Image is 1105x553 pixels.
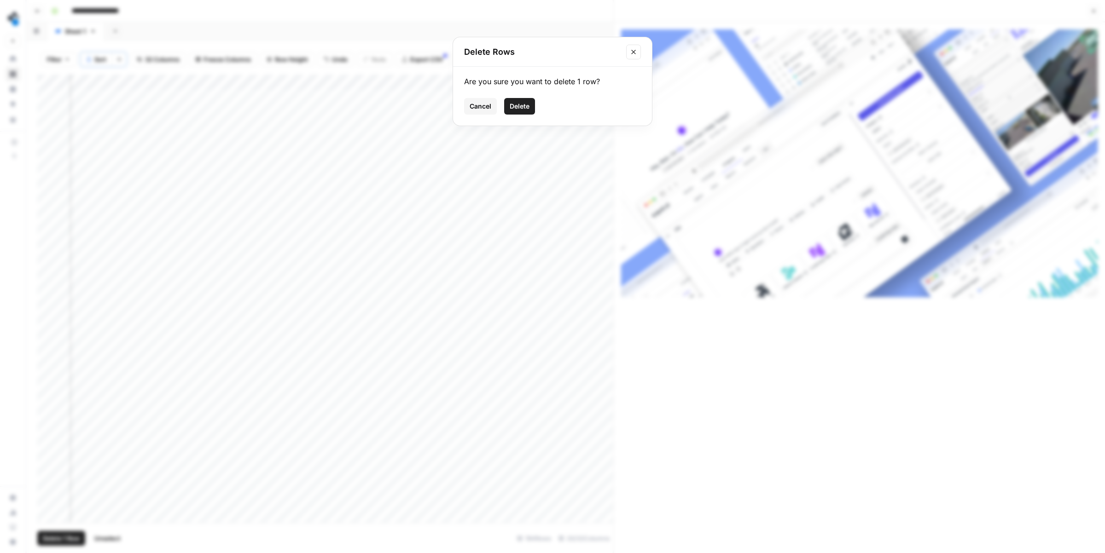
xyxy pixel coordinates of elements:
[504,98,535,115] button: Delete
[470,102,491,111] span: Cancel
[464,98,497,115] button: Cancel
[464,76,641,87] div: Are you sure you want to delete 1 row?
[464,46,621,58] h2: Delete Rows
[510,102,529,111] span: Delete
[626,45,641,59] button: Close modal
